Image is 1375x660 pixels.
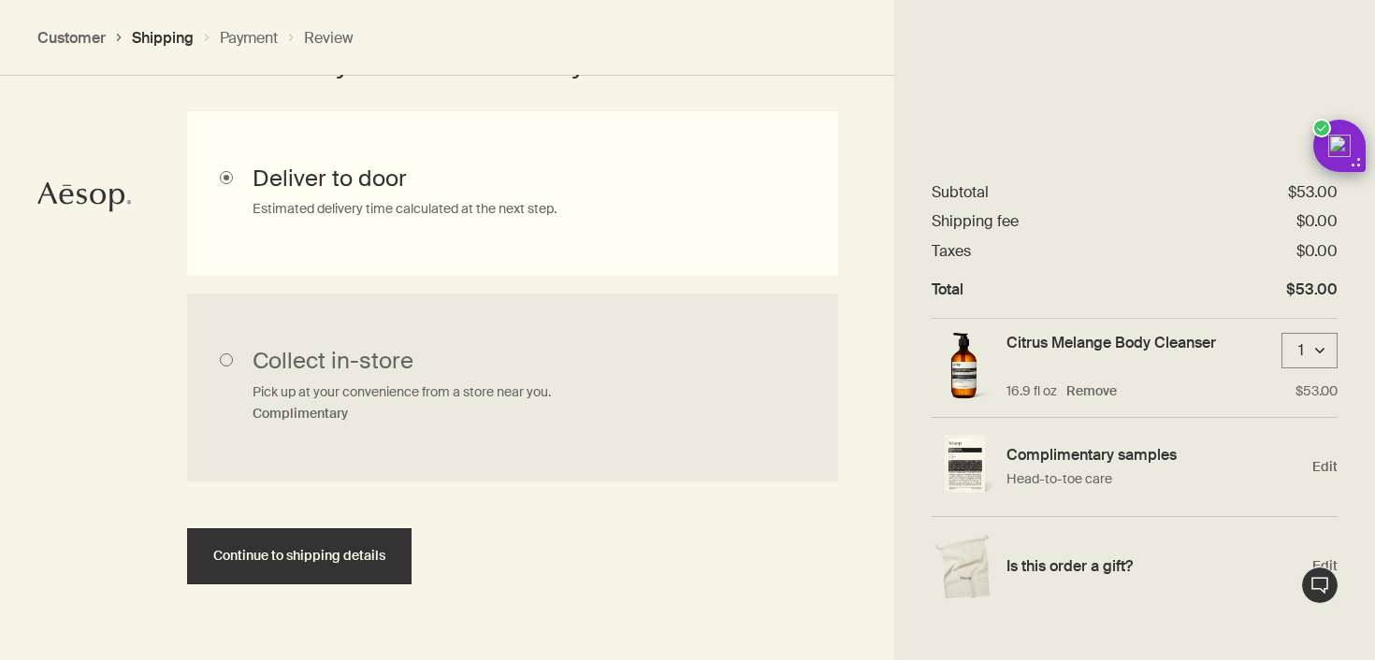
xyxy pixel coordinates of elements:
[37,28,106,48] button: Customer
[932,435,997,498] img: Single sample sachet
[1301,567,1339,604] button: Live Assistance
[932,534,997,599] img: Gift wrap example
[1006,382,1057,400] p: 16.9 fl oz
[1006,556,1304,576] h4: Is this order a gift?
[932,418,1339,517] div: Edit
[220,28,278,48] button: Payment
[932,241,971,261] dt: Taxes
[304,28,354,48] button: Review
[1312,458,1338,476] span: Edit
[1312,557,1338,575] span: Edit
[1006,445,1304,465] h4: Complimentary samples
[1292,341,1310,361] div: 1
[932,280,963,299] dt: Total
[1066,382,1117,400] button: Remove
[1006,333,1216,352] a: Citrus Melange Body Cleanser
[187,528,412,584] button: Continue to shipping details
[932,333,997,403] img: Citrus Melange Body Cleanser 500mL in amber bottle with pump
[132,28,194,48] button: Shipping
[932,211,1019,231] dt: Shipping fee
[213,549,385,563] span: Continue to shipping details
[932,517,1339,615] div: Edit
[1295,382,1338,400] p: $53.00
[1288,182,1338,202] dd: $53.00
[1296,241,1338,261] dd: $0.00
[1296,211,1338,231] dd: $0.00
[1006,469,1304,489] p: Head-to-toe care
[932,182,989,202] dt: Subtotal
[1286,280,1338,299] dd: $53.00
